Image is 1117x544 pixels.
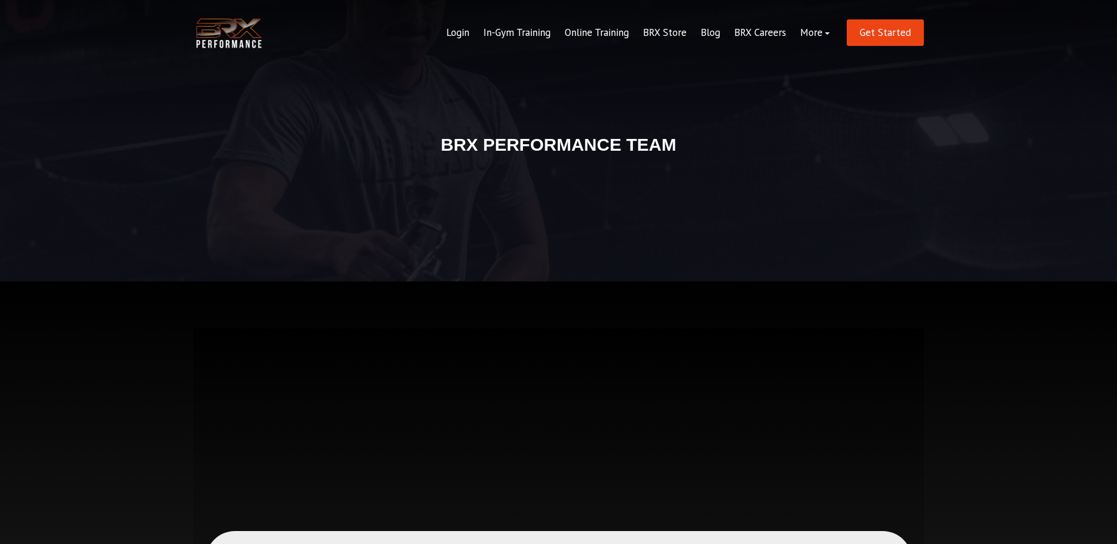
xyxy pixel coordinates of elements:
a: BRX Store [636,19,694,47]
a: BRX Careers [727,19,793,47]
a: Login [439,19,476,47]
a: In-Gym Training [476,19,558,47]
strong: BRX PERFORMANCE TEAM [440,135,676,154]
div: Navigation Menu [439,19,837,47]
a: Online Training [558,19,636,47]
a: Blog [694,19,727,47]
a: Get Started [847,19,924,46]
a: More [793,19,837,47]
img: BRX Transparent Logo-2 [194,15,264,51]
